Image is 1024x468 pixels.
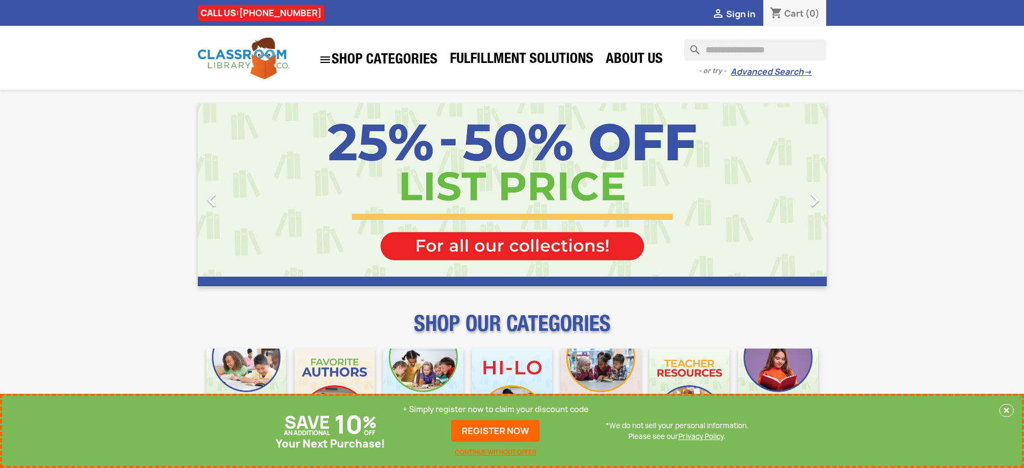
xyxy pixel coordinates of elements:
img: CLC_Phonics_And_Decodables_Mobile.jpg [383,349,463,429]
img: CLC_Fiction_Nonfiction_Mobile.jpg [561,349,641,429]
a: [PHONE_NUMBER] [239,7,321,19]
img: CLC_Dyslexia_Mobile.jpg [738,349,818,429]
i:  [198,187,225,214]
img: CLC_Favorite_Authors_Mobile.jpg [295,349,375,429]
i:  [712,8,725,21]
img: CLC_Bulk_Mobile.jpg [206,349,287,429]
input: Search [684,39,826,61]
a: Fulfillment Solutions [445,49,599,71]
a: Advanced Search→ [731,67,812,77]
img: CLC_HiLo_Mobile.jpg [472,349,552,429]
img: Classroom Library Company [198,38,289,79]
a: Previous [198,103,292,286]
span: Sign in [726,8,755,20]
ul: Carousel container [198,103,827,286]
i: shopping_cart [770,8,783,20]
i:  [319,53,332,66]
i: search [684,39,697,52]
p: SHOP OUR CATEGORIES [198,321,827,340]
a:  Sign in [712,8,755,20]
span: (0) [805,8,820,19]
img: CLC_Teacher_Resources_Mobile.jpg [649,349,729,429]
a: SHOP CATEGORIES [313,48,443,72]
a: Next [732,103,827,286]
span: → [804,67,812,77]
a: About Us [600,49,668,71]
span: - or try - [699,66,731,76]
span: Cart [784,8,804,19]
i:  [801,187,828,214]
div: CALL US: [198,5,324,21]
